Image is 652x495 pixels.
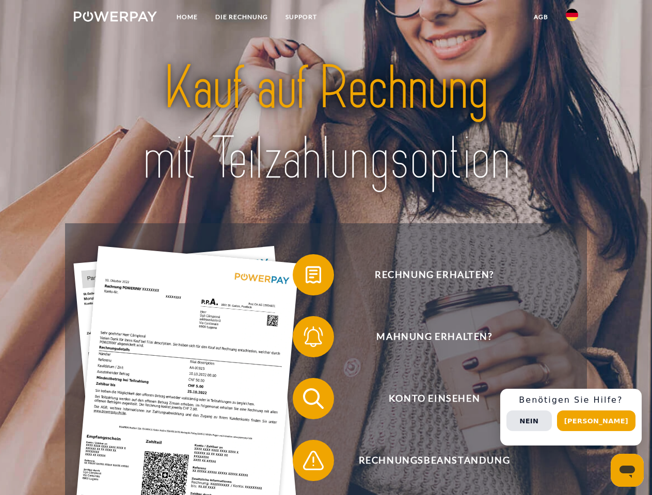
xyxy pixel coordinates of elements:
img: logo-powerpay-white.svg [74,11,157,22]
button: Konto einsehen [293,378,561,419]
img: qb_bill.svg [300,262,326,288]
span: Konto einsehen [308,378,561,419]
h3: Benötigen Sie Hilfe? [506,395,635,405]
button: Rechnung erhalten? [293,254,561,295]
a: Home [168,8,206,26]
img: qb_bell.svg [300,324,326,350]
a: agb [525,8,557,26]
iframe: Schaltfläche zum Öffnen des Messaging-Fensters [611,454,644,487]
button: Mahnung erhalten? [293,316,561,357]
span: Mahnung erhalten? [308,316,561,357]
img: de [566,9,578,21]
img: qb_search.svg [300,386,326,411]
span: Rechnungsbeanstandung [308,440,561,481]
button: [PERSON_NAME] [557,410,635,431]
a: SUPPORT [277,8,326,26]
img: qb_warning.svg [300,448,326,473]
img: title-powerpay_de.svg [99,49,553,197]
button: Nein [506,410,552,431]
div: Schnellhilfe [500,389,642,445]
button: Rechnungsbeanstandung [293,440,561,481]
a: DIE RECHNUNG [206,8,277,26]
span: Rechnung erhalten? [308,254,561,295]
